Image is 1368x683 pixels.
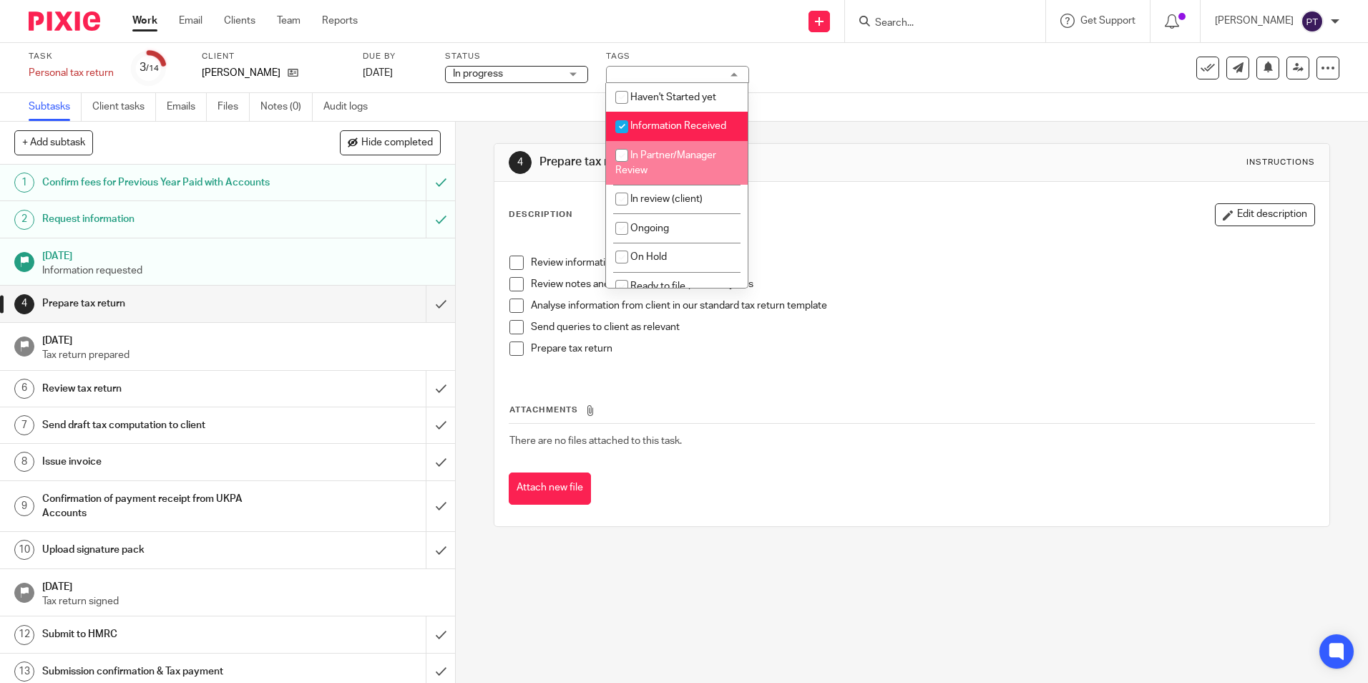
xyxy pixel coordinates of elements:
h1: [DATE] [42,576,441,594]
span: Attachments [509,406,578,414]
div: 7 [14,415,34,435]
a: Work [132,14,157,28]
span: There are no files attached to this task. [509,436,682,446]
button: Attach new file [509,473,591,505]
span: Hide completed [361,137,433,149]
h1: Issue invoice [42,451,288,473]
p: Analyse information from client in our standard tax return template [531,299,1314,313]
h1: [DATE] [42,246,441,263]
span: Ready to file [630,281,685,291]
h1: Prepare tax return [539,155,942,170]
p: [PERSON_NAME] [1215,14,1294,28]
h1: Prepare tax return [42,293,288,314]
div: 12 [14,625,34,645]
a: Email [179,14,202,28]
span: Get Support [1080,16,1135,26]
p: [PERSON_NAME] [202,66,280,80]
label: Client [202,51,345,62]
h1: Request information [42,208,288,230]
p: Description [509,209,572,221]
div: 10 [14,540,34,560]
h1: Upload signature pack [42,539,288,561]
p: Review information sent by client [531,256,1314,270]
img: svg%3E [1301,10,1324,33]
label: Task [29,51,114,62]
label: Due by [363,51,427,62]
h1: [DATE] [42,330,441,348]
div: 6 [14,379,34,399]
a: Client tasks [92,93,156,121]
button: + Add subtask [14,130,93,155]
h1: Submit to HMRC [42,624,288,645]
span: In progress [453,69,503,79]
div: 2 [14,210,34,230]
label: Tags [606,51,749,62]
button: Edit description [1215,203,1315,226]
p: Tax return prepared [42,348,441,362]
span: Ongoing [630,223,669,233]
p: Information requested [42,263,441,278]
input: Search [874,17,1002,30]
p: Send queries to client as relevant [531,320,1314,334]
span: Haven't Started yet [630,92,716,102]
a: Subtasks [29,93,82,121]
p: Tax return signed [42,594,441,609]
a: Notes (0) [260,93,313,121]
a: Clients [224,14,255,28]
div: 9 [14,496,34,516]
a: Audit logs [323,93,378,121]
div: 4 [509,151,532,174]
img: Pixie [29,11,100,31]
p: Prepare tax return [531,341,1314,356]
h1: Send draft tax computation to client [42,415,288,436]
div: 13 [14,662,34,682]
span: In Partner/Manager Review [615,150,716,175]
span: In review (client) [630,194,703,204]
div: Personal tax return [29,66,114,80]
button: Hide completed [340,130,441,155]
h1: Confirm fees for Previous Year Paid with Accounts [42,172,288,193]
div: 4 [14,294,34,314]
div: 3 [140,59,159,76]
label: Status [445,51,588,62]
span: [DATE] [363,68,393,78]
small: /14 [146,64,159,72]
a: Files [218,93,250,121]
div: 1 [14,173,34,193]
h1: Submission confirmation & Tax payment [42,661,288,682]
div: Instructions [1246,157,1315,168]
a: Team [277,14,301,28]
a: Emails [167,93,207,121]
span: Information Received [630,121,726,131]
p: Review notes and submission from previous years [531,277,1314,291]
div: 8 [14,452,34,472]
h1: Confirmation of payment receipt from UKPA Accounts [42,488,288,525]
h1: Review tax return [42,378,288,399]
a: Reports [322,14,358,28]
span: On Hold [630,252,667,262]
